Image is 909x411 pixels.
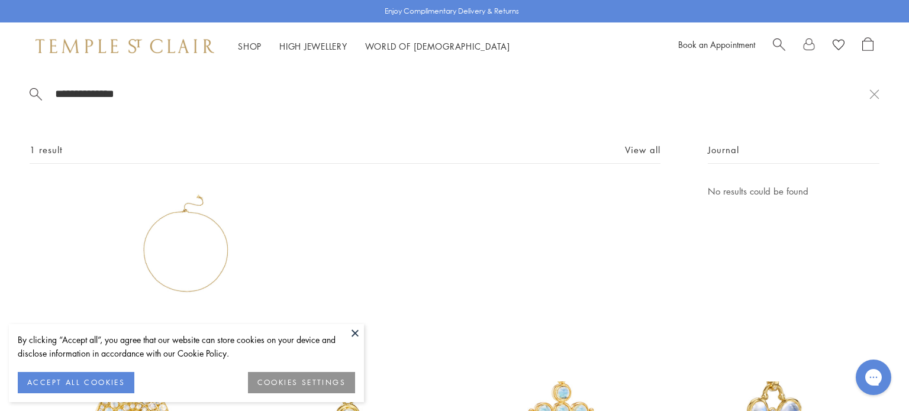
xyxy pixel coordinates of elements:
[30,143,63,157] span: 1 result
[365,40,510,52] a: World of [DEMOGRAPHIC_DATA]World of [DEMOGRAPHIC_DATA]
[238,40,262,52] a: ShopShop
[862,37,873,55] a: Open Shopping Bag
[279,40,347,52] a: High JewelleryHigh Jewellery
[238,39,510,54] nav: Main navigation
[248,372,355,393] button: COOKIES SETTINGS
[833,37,844,55] a: View Wishlist
[850,355,897,399] iframe: Gorgias live chat messenger
[18,372,134,393] button: ACCEPT ALL COOKIES
[708,184,879,199] p: No results could be found
[385,5,519,17] p: Enjoy Complimentary Delivery & Returns
[36,39,214,53] img: Temple St. Clair
[625,143,660,156] a: View all
[678,38,755,50] a: Book an Appointment
[708,143,739,157] span: Journal
[121,184,250,313] img: N88805-BC16EXT
[773,37,785,55] a: Search
[18,333,355,360] div: By clicking “Accept all”, you agree that our website can store cookies on your device and disclos...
